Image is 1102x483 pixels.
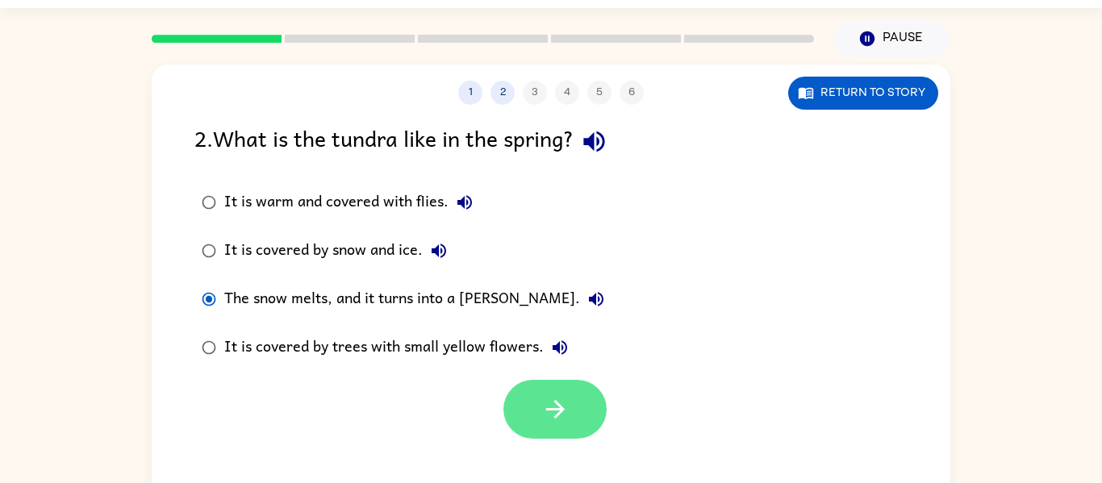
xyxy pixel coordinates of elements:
[788,77,938,110] button: Return to story
[544,331,576,364] button: It is covered by trees with small yellow flowers.
[449,186,481,219] button: It is warm and covered with flies.
[224,331,576,364] div: It is covered by trees with small yellow flowers.
[194,121,908,162] div: 2 . What is the tundra like in the spring?
[458,81,482,105] button: 1
[224,283,612,315] div: The snow melts, and it turns into a [PERSON_NAME].
[224,186,481,219] div: It is warm and covered with flies.
[580,283,612,315] button: The snow melts, and it turns into a [PERSON_NAME].
[490,81,515,105] button: 2
[423,235,455,267] button: It is covered by snow and ice.
[224,235,455,267] div: It is covered by snow and ice.
[833,20,950,57] button: Pause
